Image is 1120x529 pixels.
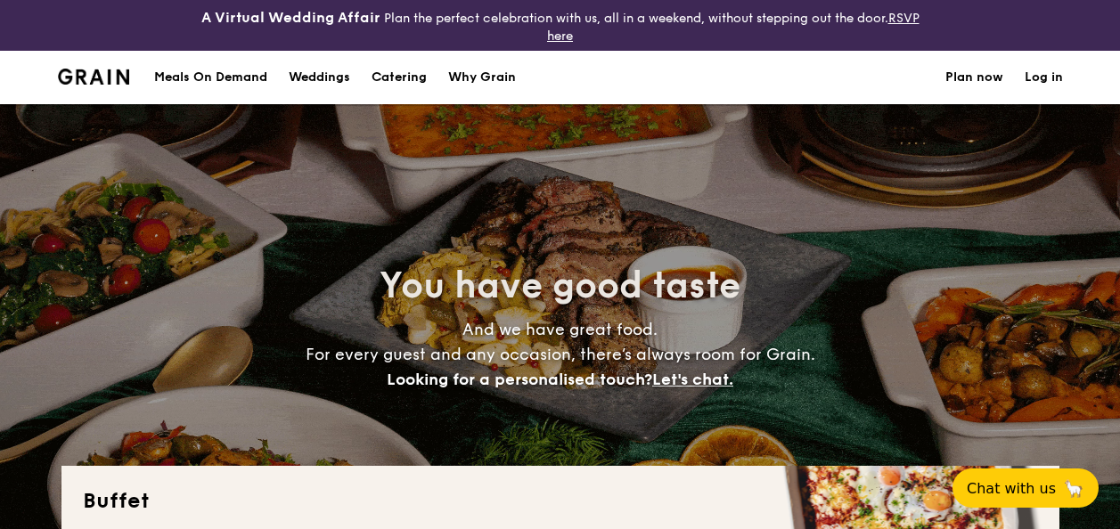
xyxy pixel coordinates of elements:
[58,69,130,85] a: Logotype
[201,7,380,28] h4: A Virtual Wedding Affair
[437,51,527,104] a: Why Grain
[143,51,278,104] a: Meals On Demand
[58,69,130,85] img: Grain
[187,7,934,44] div: Plan the perfect celebration with us, all in a weekend, without stepping out the door.
[1063,478,1084,499] span: 🦙
[278,51,361,104] a: Weddings
[652,370,733,389] span: Let's chat.
[372,51,427,104] h1: Catering
[952,468,1099,508] button: Chat with us🦙
[380,264,740,307] span: You have good taste
[289,51,350,104] div: Weddings
[154,51,267,104] div: Meals On Demand
[83,487,1038,516] h2: Buffet
[361,51,437,104] a: Catering
[448,51,516,104] div: Why Grain
[967,480,1056,497] span: Chat with us
[1025,51,1063,104] a: Log in
[387,370,652,389] span: Looking for a personalised touch?
[306,320,815,389] span: And we have great food. For every guest and any occasion, there’s always room for Grain.
[945,51,1003,104] a: Plan now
